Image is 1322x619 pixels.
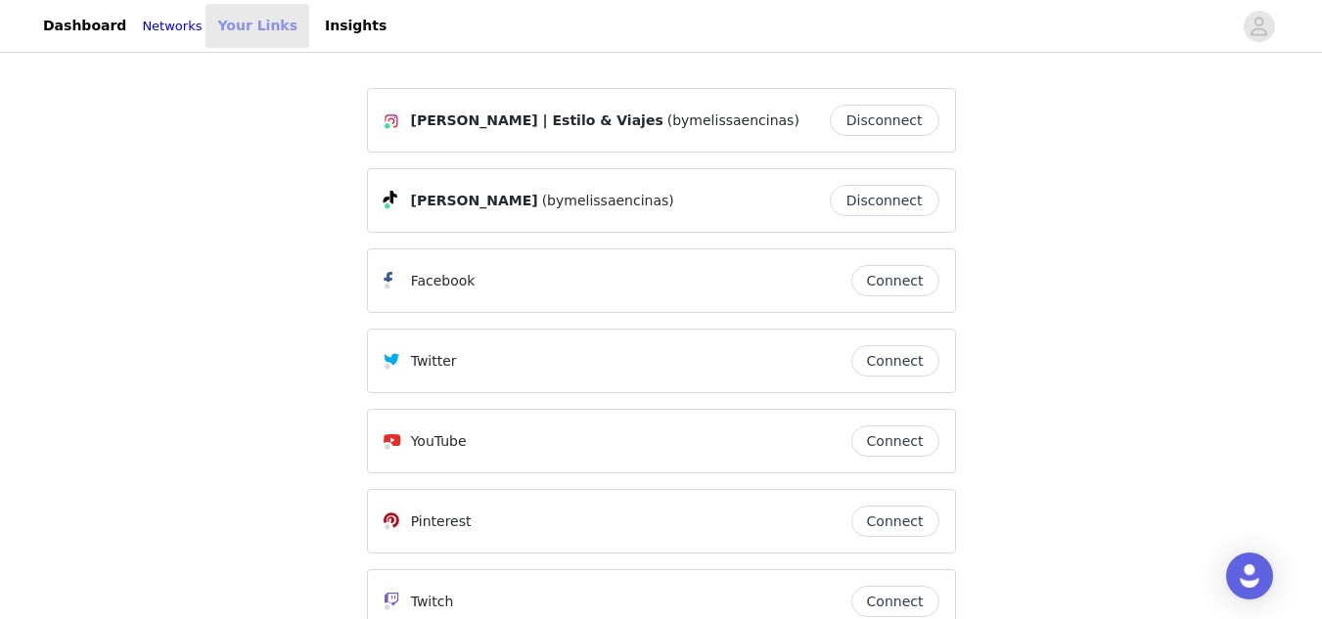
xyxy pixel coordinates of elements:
p: Twitter [411,351,457,372]
p: Facebook [411,271,476,291]
div: Open Intercom Messenger [1226,553,1273,599]
p: YouTube [411,431,467,452]
button: Connect [851,265,939,296]
button: Disconnect [830,105,939,136]
button: Connect [851,345,939,376]
p: Pinterest [411,511,472,532]
span: [PERSON_NAME] [411,191,538,211]
button: Disconnect [830,185,939,216]
span: [PERSON_NAME] | Estilo & Viajes [411,111,663,131]
a: Networks [142,17,202,36]
span: (bymelissaencinas) [542,191,674,211]
a: Insights [313,4,398,48]
a: Your Links [205,4,309,48]
img: Instagram Icon [384,113,399,129]
span: (bymelissaencinas) [667,111,799,131]
button: Connect [851,425,939,457]
button: Connect [851,586,939,617]
a: Dashboard [31,4,138,48]
p: Twitch [411,592,454,612]
div: avatar [1250,11,1268,42]
button: Connect [851,506,939,537]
